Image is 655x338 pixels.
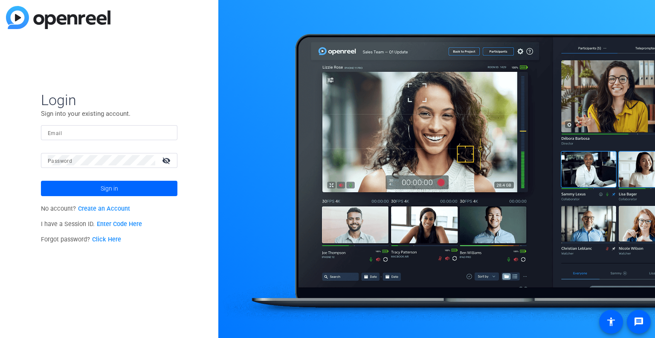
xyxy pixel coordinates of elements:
[92,236,121,243] a: Click Here
[48,127,171,138] input: Enter Email Address
[48,158,72,164] mat-label: Password
[6,6,110,29] img: blue-gradient.svg
[41,236,121,243] span: Forgot password?
[157,154,177,167] mat-icon: visibility_off
[634,317,644,327] mat-icon: message
[101,178,118,199] span: Sign in
[41,181,177,196] button: Sign in
[41,91,177,109] span: Login
[41,205,130,212] span: No account?
[78,205,130,212] a: Create an Account
[41,220,142,228] span: I have a Session ID.
[41,109,177,118] p: Sign into your existing account.
[48,130,62,136] mat-label: Email
[97,220,142,228] a: Enter Code Here
[606,317,616,327] mat-icon: accessibility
